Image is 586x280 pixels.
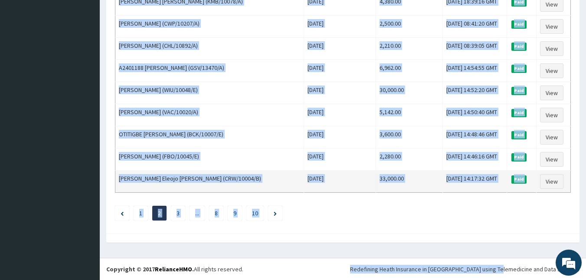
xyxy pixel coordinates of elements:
[177,209,180,217] a: Page 3
[442,126,507,148] td: [DATE] 14:48:46 GMT
[442,82,507,104] td: [DATE] 14:52:20 GMT
[511,131,527,139] span: Paid
[274,209,277,217] a: Next page
[115,104,304,126] td: [PERSON_NAME] (VAC/10020/A)
[376,148,442,171] td: 2,280.00
[376,16,442,38] td: 2,500.00
[540,19,563,34] a: View
[511,175,527,183] span: Paid
[16,43,35,65] img: d_794563401_company_1708531726252_794563401
[442,60,507,82] td: [DATE] 14:54:55 GMT
[540,174,563,189] a: View
[158,209,161,217] a: Page 2 is your current page
[50,84,120,172] span: We're online!
[540,41,563,56] a: View
[139,209,142,217] a: Page 1
[511,87,527,95] span: Paid
[442,104,507,126] td: [DATE] 14:50:40 GMT
[115,82,304,104] td: [PERSON_NAME] (WIU/10048/E)
[4,187,165,217] textarea: Type your message and hit 'Enter'
[304,126,376,148] td: [DATE]
[195,209,199,217] a: ...
[304,171,376,193] td: [DATE]
[350,265,579,273] div: Redefining Heath Insurance in [GEOGRAPHIC_DATA] using Telemedicine and Data Science!
[115,16,304,38] td: [PERSON_NAME] (CWP/10207/A)
[115,38,304,60] td: [PERSON_NAME] (CHL/10892/A)
[252,209,258,217] a: Page 10
[121,209,124,217] a: Previous page
[215,209,218,217] a: Page 8
[376,60,442,82] td: 6,962.00
[511,65,527,72] span: Paid
[304,82,376,104] td: [DATE]
[376,104,442,126] td: 5,142.00
[511,20,527,28] span: Paid
[442,171,507,193] td: [DATE] 14:17:32 GMT
[106,265,194,273] strong: Copyright © 2017 .
[442,38,507,60] td: [DATE] 08:39:05 GMT
[442,148,507,171] td: [DATE] 14:46:16 GMT
[45,49,146,60] div: Chat with us now
[115,171,304,193] td: [PERSON_NAME] Eleojo [PERSON_NAME] (CRW/10004/B)
[540,152,563,167] a: View
[511,43,527,50] span: Paid
[540,86,563,100] a: View
[304,104,376,126] td: [DATE]
[511,109,527,117] span: Paid
[376,82,442,104] td: 30,000.00
[115,60,304,82] td: A2401188 [PERSON_NAME] (GSV/13470/A)
[376,38,442,60] td: 2,210.00
[540,108,563,122] a: View
[376,126,442,148] td: 3,600.00
[233,209,236,217] a: Page 9
[304,16,376,38] td: [DATE]
[304,148,376,171] td: [DATE]
[304,38,376,60] td: [DATE]
[511,153,527,161] span: Paid
[540,130,563,145] a: View
[442,16,507,38] td: [DATE] 08:41:20 GMT
[115,148,304,171] td: [PERSON_NAME] (FBO/10045/E)
[100,258,586,280] footer: All rights reserved.
[304,60,376,82] td: [DATE]
[376,171,442,193] td: 33,000.00
[155,265,192,273] a: RelianceHMO
[540,63,563,78] a: View
[115,126,304,148] td: OTITIGBE [PERSON_NAME] (BCK/10007/E)
[142,4,163,25] div: Minimize live chat window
